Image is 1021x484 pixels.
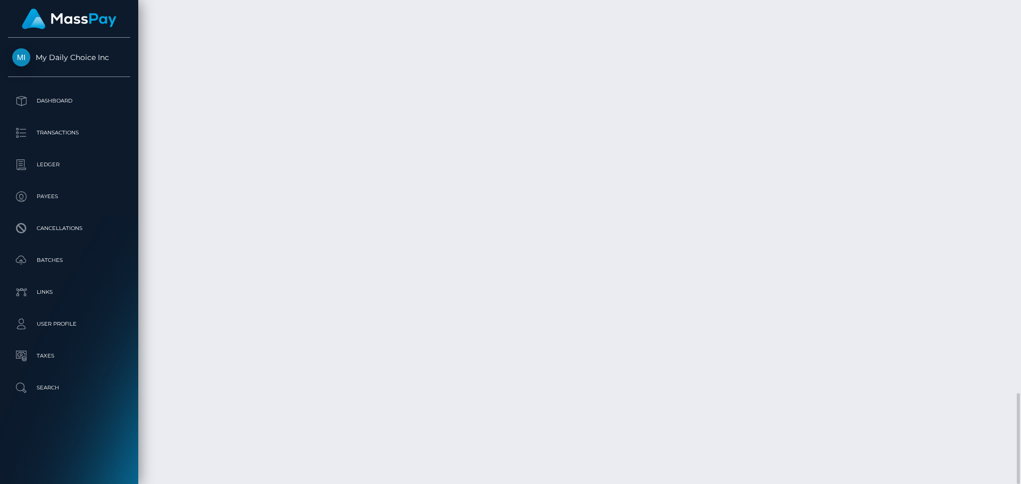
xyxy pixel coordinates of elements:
a: Taxes [8,343,130,369]
a: Links [8,279,130,305]
p: Cancellations [12,220,126,236]
a: Cancellations [8,215,130,242]
a: User Profile [8,311,130,337]
p: User Profile [12,316,126,332]
a: Search [8,375,130,401]
a: Ledger [8,151,130,178]
p: Payees [12,189,126,205]
p: Links [12,284,126,300]
p: Taxes [12,348,126,364]
p: Dashboard [12,93,126,109]
p: Ledger [12,157,126,173]
a: Transactions [8,120,130,146]
a: Dashboard [8,88,130,114]
a: Batches [8,247,130,274]
img: My Daily Choice Inc [12,48,30,66]
span: My Daily Choice Inc [8,53,130,62]
p: Batches [12,252,126,268]
a: Payees [8,183,130,210]
p: Search [12,380,126,396]
img: MassPay Logo [22,9,116,29]
p: Transactions [12,125,126,141]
